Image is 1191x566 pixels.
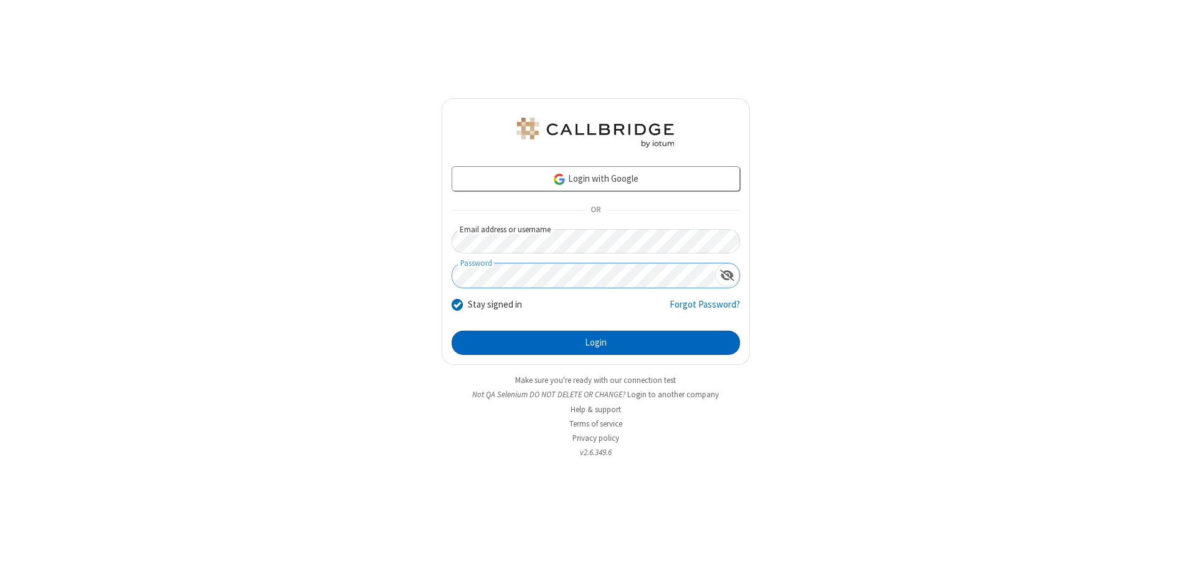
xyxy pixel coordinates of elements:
a: Privacy policy [572,433,619,443]
div: Show password [715,263,739,286]
button: Login to another company [627,389,719,400]
label: Stay signed in [468,298,522,312]
a: Forgot Password? [670,298,740,321]
img: QA Selenium DO NOT DELETE OR CHANGE [515,118,676,148]
a: Help & support [571,404,621,415]
li: Not QA Selenium DO NOT DELETE OR CHANGE? [442,389,750,400]
a: Login with Google [452,166,740,191]
button: Login [452,331,740,356]
input: Password [452,263,715,288]
input: Email address or username [452,229,740,253]
a: Terms of service [569,418,622,429]
span: OR [586,202,605,219]
a: Make sure you're ready with our connection test [515,375,676,385]
img: google-icon.png [553,172,566,186]
li: v2.6.349.6 [442,446,750,458]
